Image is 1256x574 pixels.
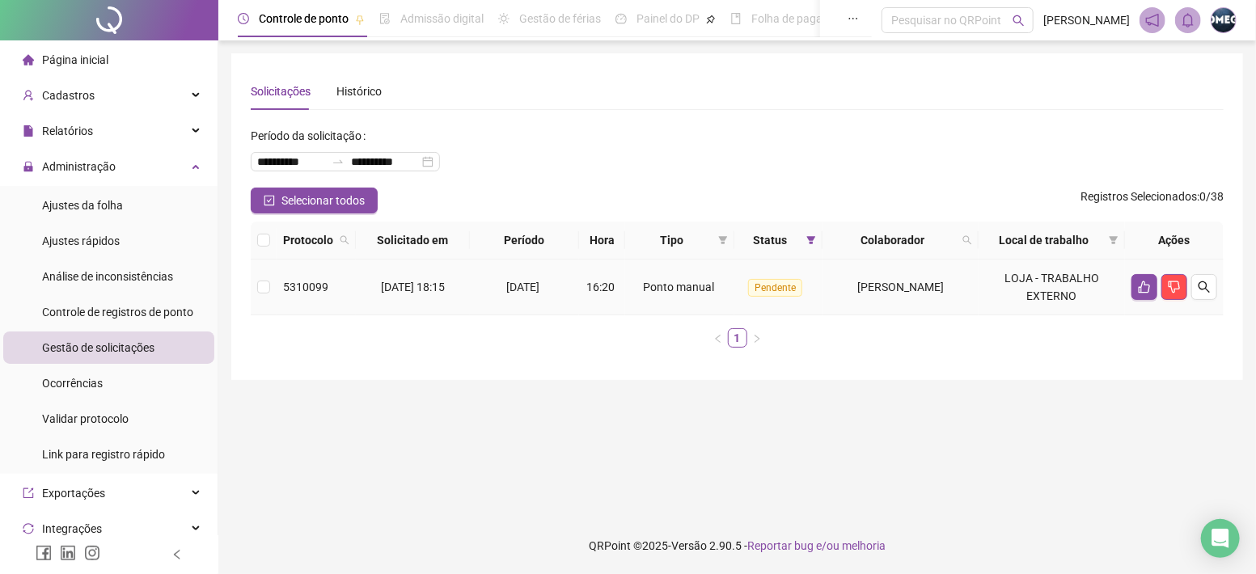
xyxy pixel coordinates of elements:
span: like [1138,281,1151,293]
span: clock-circle [238,13,249,24]
span: search [336,228,353,252]
span: Protocolo [283,231,333,249]
span: dislike [1168,281,1181,293]
footer: QRPoint © 2025 - 2.90.5 - [218,517,1256,574]
span: Ocorrências [42,377,103,390]
span: right [752,334,762,344]
span: Folha de pagamento [751,12,855,25]
span: sync [23,523,34,534]
span: book [730,13,742,24]
span: [DATE] [506,281,539,293]
span: dashboard [615,13,627,24]
span: Administração [42,160,116,173]
span: Selecionar todos [281,192,365,209]
span: : 0 / 38 [1080,188,1224,213]
span: file-done [379,13,391,24]
span: [DATE] 18:15 [381,281,445,293]
div: Histórico [336,82,382,100]
th: Solicitado em [356,222,470,260]
span: filter [715,228,731,252]
span: filter [806,235,816,245]
span: left [713,334,723,344]
span: Colaborador [829,231,957,249]
span: Integrações [42,522,102,535]
span: Reportar bug e/ou melhoria [747,539,886,552]
span: lock [23,161,34,172]
span: Página inicial [42,53,108,66]
span: facebook [36,545,52,561]
button: Selecionar todos [251,188,378,213]
span: filter [1109,235,1119,245]
li: 1 [728,328,747,348]
span: user-add [23,90,34,101]
span: Gestão de férias [519,12,601,25]
span: search [962,235,972,245]
span: swap-right [332,155,345,168]
span: filter [718,235,728,245]
span: pushpin [355,15,365,24]
span: bell [1181,13,1195,27]
span: 16:20 [586,281,615,293]
span: filter [1106,228,1122,252]
span: search [1013,15,1025,27]
span: sun [498,13,510,24]
span: Local de trabalho [985,231,1102,249]
th: Hora [579,222,626,260]
span: Tipo [632,231,712,249]
span: instagram [84,545,100,561]
li: Página anterior [708,328,728,348]
span: search [340,235,349,245]
button: left [708,328,728,348]
span: left [171,549,183,560]
span: Cadastros [42,89,95,102]
span: export [23,487,34,499]
span: Registros Selecionados [1080,190,1197,203]
span: search [1198,281,1211,293]
span: 5310099 [283,281,328,293]
span: Ponto manual [643,281,714,293]
img: 55382 [1212,8,1236,32]
th: Período [470,222,579,260]
span: Exportações [42,487,105,500]
span: Controle de ponto [259,12,349,25]
span: Gestão de solicitações [42,341,154,354]
span: to [332,155,345,168]
span: home [23,54,34,65]
span: filter [803,228,819,252]
span: [PERSON_NAME] [1043,11,1130,29]
span: Admissão digital [400,12,484,25]
span: pushpin [706,15,716,24]
button: right [747,328,767,348]
span: Análise de inconsistências [42,270,173,283]
span: Validar protocolo [42,412,129,425]
div: Open Intercom Messenger [1201,519,1240,558]
a: 1 [729,329,746,347]
div: Ações [1131,231,1217,249]
span: [PERSON_NAME] [857,281,944,293]
span: Pendente [748,279,802,297]
span: Versão [671,539,707,552]
span: Controle de registros de ponto [42,306,193,319]
li: Próxima página [747,328,767,348]
span: Status [741,231,800,249]
span: file [23,125,34,137]
div: Solicitações [251,82,311,100]
span: Link para registro rápido [42,448,165,461]
span: check-square [264,195,275,206]
td: LOJA - TRABALHO EXTERNO [979,260,1125,315]
span: Ajustes rápidos [42,234,120,247]
span: ellipsis [848,13,859,24]
span: Relatórios [42,125,93,137]
span: notification [1145,13,1160,27]
span: Painel do DP [636,12,700,25]
span: search [959,228,975,252]
label: Período da solicitação [251,123,372,149]
span: linkedin [60,545,76,561]
span: Ajustes da folha [42,199,123,212]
